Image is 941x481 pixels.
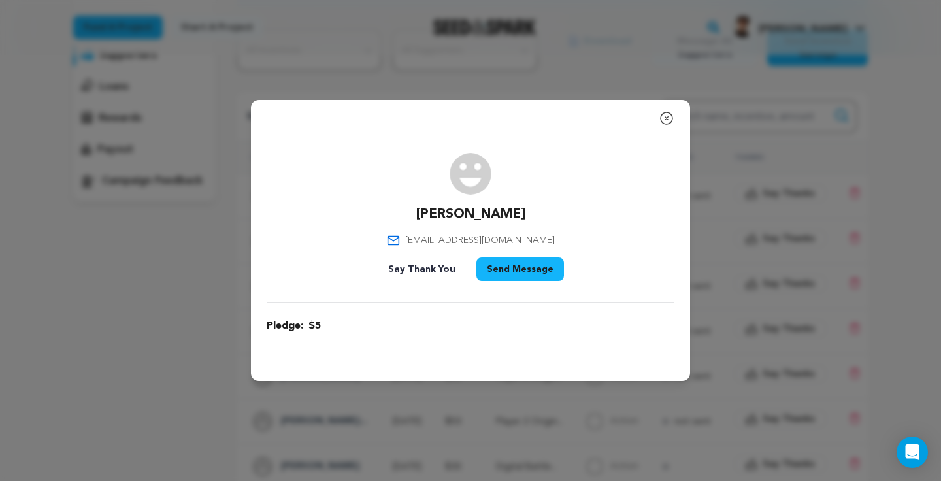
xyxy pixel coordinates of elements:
img: user.png [450,153,491,195]
button: Say Thank You [378,257,466,281]
div: Open Intercom Messenger [897,437,928,468]
p: [PERSON_NAME] [416,205,525,224]
span: $5 [308,318,321,334]
span: [EMAIL_ADDRESS][DOMAIN_NAME] [405,234,555,247]
span: Pledge: [267,318,303,334]
button: Send Message [476,257,564,281]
